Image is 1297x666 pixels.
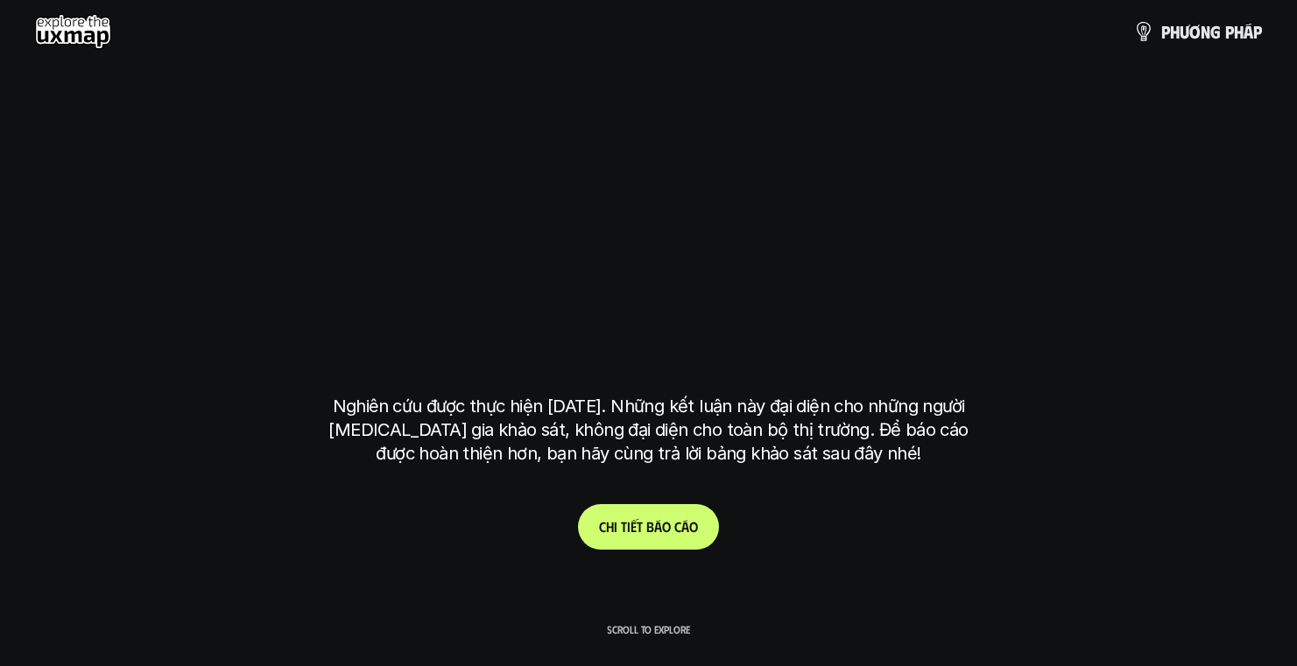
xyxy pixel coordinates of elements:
[329,158,969,232] h1: phạm vi công việc của
[654,518,662,535] span: á
[1170,22,1180,41] span: h
[627,518,631,535] span: i
[321,395,977,466] p: Nghiên cứu được thực hiện [DATE]. Những kết luận này đại diện cho những người [MEDICAL_DATA] gia ...
[578,504,719,550] a: Chitiếtbáocáo
[1234,22,1244,41] span: h
[606,518,614,535] span: h
[631,518,637,535] span: ế
[681,518,689,535] span: á
[1210,22,1221,41] span: g
[1244,22,1253,41] span: á
[637,518,643,535] span: t
[1253,22,1262,41] span: p
[1225,22,1234,41] span: p
[1180,22,1189,41] span: ư
[1189,22,1201,41] span: ơ
[599,518,606,535] span: C
[1201,22,1210,41] span: n
[336,297,961,370] h1: tại [GEOGRAPHIC_DATA]
[674,518,681,535] span: c
[614,518,617,535] span: i
[1161,22,1170,41] span: p
[646,518,654,535] span: b
[1133,14,1262,49] a: phươngpháp
[689,518,698,535] span: o
[589,119,722,139] h6: Kết quả nghiên cứu
[621,518,627,535] span: t
[607,623,690,635] p: Scroll to explore
[662,518,671,535] span: o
